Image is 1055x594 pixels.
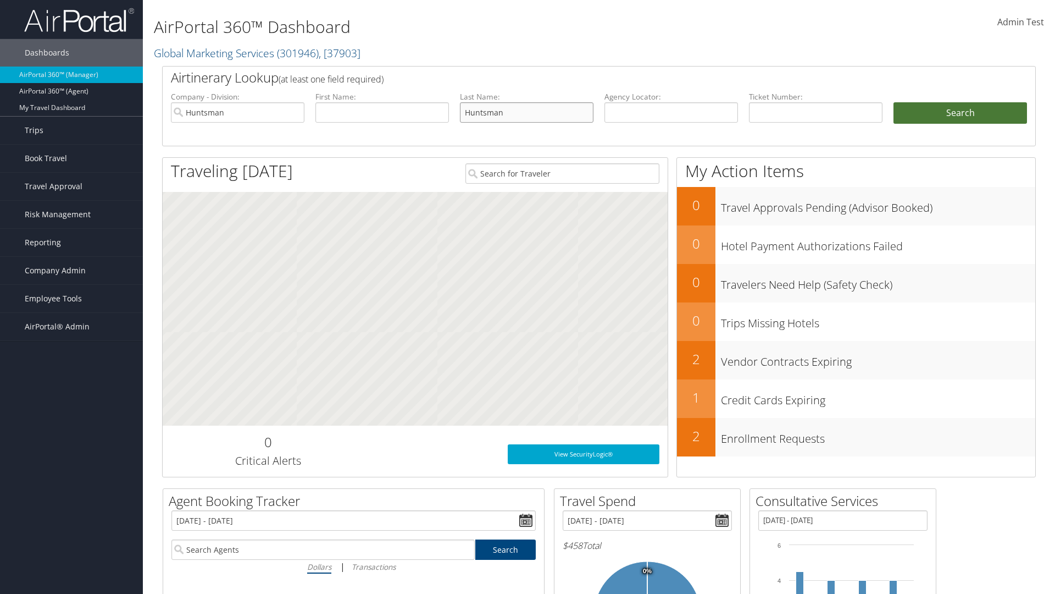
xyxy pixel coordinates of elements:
[677,264,1035,302] a: 0Travelers Need Help (Safety Check)
[319,46,360,61] span: , [ 37903 ]
[997,5,1044,40] a: Admin Test
[604,91,738,102] label: Agency Locator:
[677,427,715,446] h2: 2
[154,46,360,61] a: Global Marketing Services
[171,453,365,469] h3: Critical Alerts
[677,350,715,369] h2: 2
[171,433,365,452] h2: 0
[25,257,86,284] span: Company Admin
[315,91,449,102] label: First Name:
[25,39,69,67] span: Dashboards
[677,418,1035,457] a: 2Enrollment Requests
[677,380,1035,418] a: 1Credit Cards Expiring
[171,540,475,560] input: Search Agents
[508,444,659,464] a: View SecurityLogic®
[756,492,936,510] h2: Consultative Services
[171,68,954,87] h2: Airtinerary Lookup
[677,159,1035,183] h1: My Action Items
[560,492,740,510] h2: Travel Spend
[721,387,1035,408] h3: Credit Cards Expiring
[677,273,715,291] h2: 0
[721,349,1035,370] h3: Vendor Contracts Expiring
[721,195,1035,216] h3: Travel Approvals Pending (Advisor Booked)
[307,562,331,572] i: Dollars
[893,102,1027,124] button: Search
[352,562,396,572] i: Transactions
[171,159,293,183] h1: Traveling [DATE]
[749,91,882,102] label: Ticket Number:
[677,234,715,253] h2: 0
[25,117,43,144] span: Trips
[563,540,732,552] h6: Total
[277,46,319,61] span: ( 301946 )
[778,577,781,584] tspan: 4
[169,492,544,510] h2: Agent Booking Tracker
[460,91,593,102] label: Last Name:
[171,91,304,102] label: Company - Division:
[25,145,67,172] span: Book Travel
[154,15,747,38] h1: AirPortal 360™ Dashboard
[721,426,1035,447] h3: Enrollment Requests
[997,16,1044,28] span: Admin Test
[677,388,715,407] h2: 1
[279,73,384,85] span: (at least one field required)
[24,7,134,33] img: airportal-logo.png
[677,341,1035,380] a: 2Vendor Contracts Expiring
[643,568,652,575] tspan: 0%
[171,560,536,574] div: |
[25,201,91,228] span: Risk Management
[677,311,715,330] h2: 0
[677,196,715,215] h2: 0
[778,542,781,549] tspan: 6
[25,173,82,200] span: Travel Approval
[563,540,582,552] span: $458
[25,229,61,256] span: Reporting
[677,302,1035,341] a: 0Trips Missing Hotels
[677,226,1035,264] a: 0Hotel Payment Authorizations Failed
[721,233,1035,254] h3: Hotel Payment Authorizations Failed
[721,272,1035,293] h3: Travelers Need Help (Safety Check)
[475,540,536,560] a: Search
[677,187,1035,226] a: 0Travel Approvals Pending (Advisor Booked)
[25,285,82,312] span: Employee Tools
[721,310,1035,331] h3: Trips Missing Hotels
[465,163,659,184] input: Search for Traveler
[25,313,90,340] span: AirPortal® Admin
